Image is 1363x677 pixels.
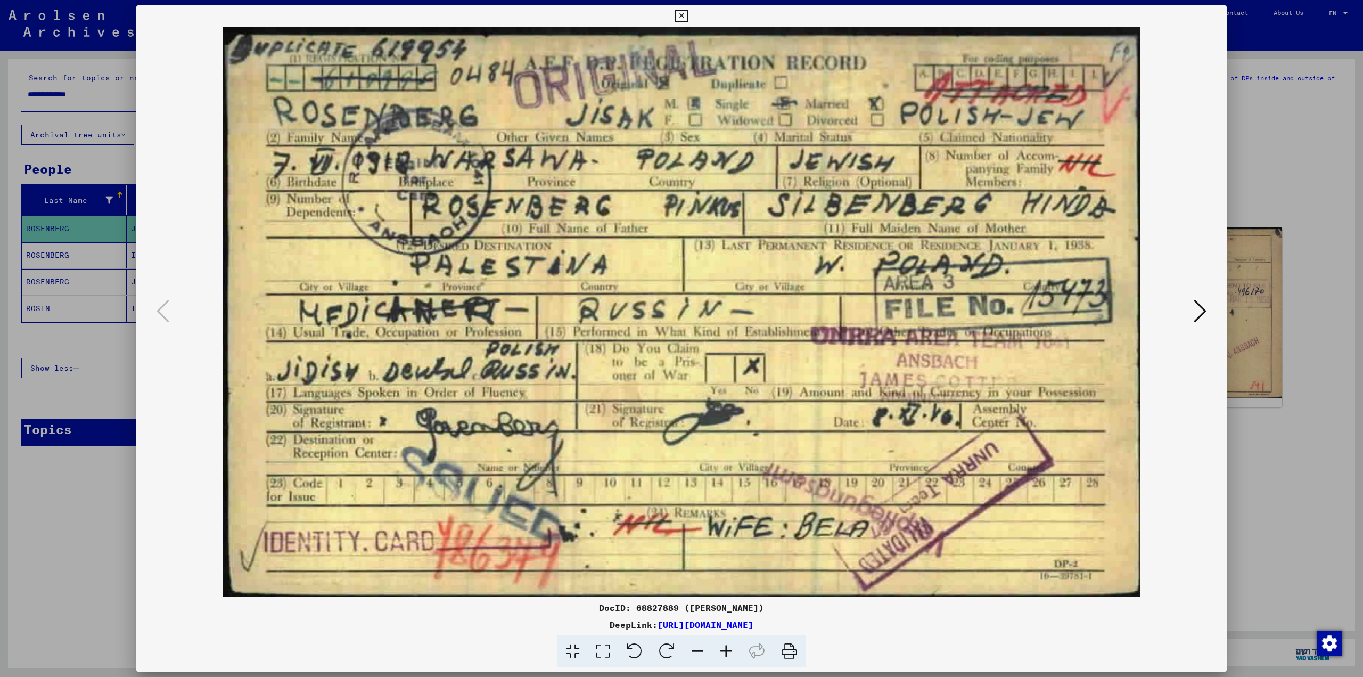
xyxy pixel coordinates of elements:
[136,618,1227,631] div: DeepLink:
[1317,631,1342,656] img: Change consent
[658,619,753,630] a: [URL][DOMAIN_NAME]
[1316,630,1342,656] div: Change consent
[136,601,1227,614] div: DocID: 68827889 ([PERSON_NAME])
[173,27,1190,597] img: 001.jpg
